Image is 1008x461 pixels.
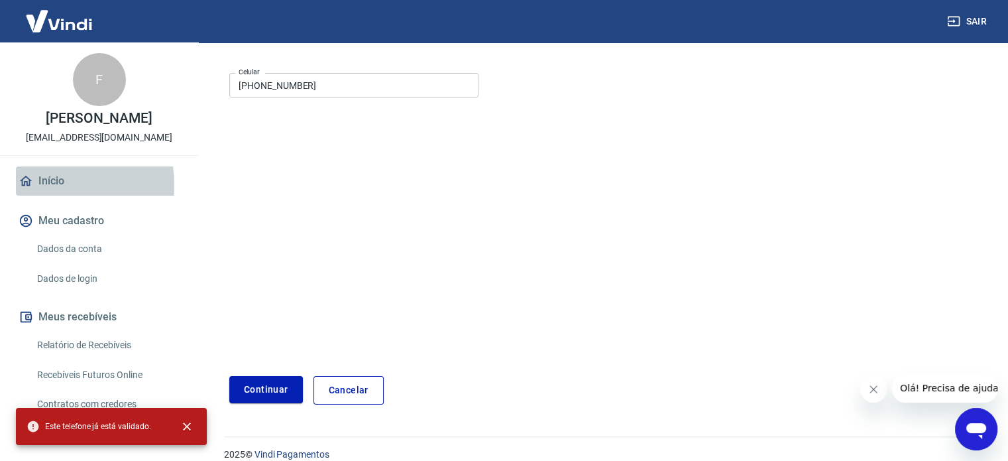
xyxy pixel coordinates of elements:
[860,376,887,403] iframe: Fechar mensagem
[26,131,172,145] p: [EMAIL_ADDRESS][DOMAIN_NAME]
[8,9,111,20] span: Olá! Precisa de ajuda?
[172,412,201,441] button: close
[32,362,182,389] a: Recebíveis Futuros Online
[16,1,102,41] img: Vindi
[313,376,384,405] a: Cancelar
[229,376,303,403] button: Continuar
[32,332,182,359] a: Relatório de Recebíveis
[32,235,182,263] a: Dados da conta
[16,166,182,196] a: Início
[892,373,997,403] iframe: Mensagem da empresa
[46,111,152,125] p: [PERSON_NAME]
[254,449,329,460] a: Vindi Pagamentos
[16,302,182,332] button: Meus recebíveis
[32,391,182,418] a: Contratos com credores
[955,408,997,450] iframe: Botão para abrir a janela de mensagens
[239,67,260,77] label: Celular
[32,265,182,293] a: Dados de login
[16,206,182,235] button: Meu cadastro
[27,420,151,433] span: Este telefone já está validado.
[944,9,992,34] button: Sair
[73,53,126,106] div: F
